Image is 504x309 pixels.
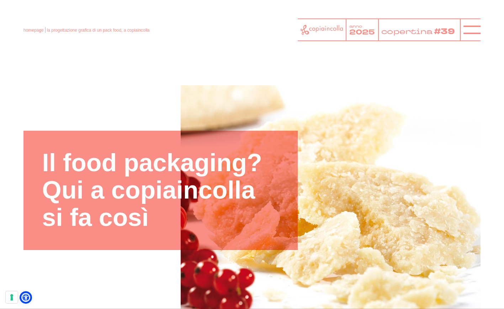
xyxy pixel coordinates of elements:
[23,28,44,33] a: homepage
[47,28,150,33] span: la progettazione grafica di un pack food, a copiaincolla
[349,23,362,29] tspan: anno
[436,26,457,37] tspan: #39
[6,291,18,303] button: Le tue preferenze relative al consenso per le tecnologie di tracciamento
[381,26,434,37] tspan: copertina
[349,27,375,37] tspan: 2025
[42,149,279,231] h1: Il food packaging? Qui a copiaincolla si fa così
[21,293,30,302] a: Open Accessibility Menu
